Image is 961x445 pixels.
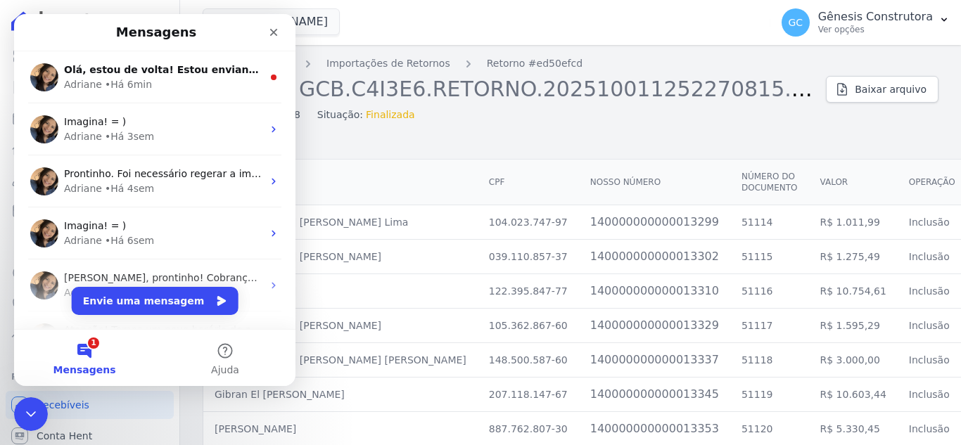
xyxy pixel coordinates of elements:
[16,49,44,77] img: Profile image for Adriane
[730,160,809,205] th: Número do documento
[6,228,174,256] a: Transferências
[818,24,933,35] p: Ver opções
[478,160,579,205] th: CPF
[6,391,174,419] a: Recebíveis
[6,73,174,101] a: Contratos
[16,153,44,181] img: Profile image for Adriane
[579,309,730,343] td: 140000000000013329
[50,102,112,113] span: Imagina! = )
[478,378,579,412] td: 207.118.147-67
[91,63,138,78] div: • Há 6min
[730,274,809,309] td: 51116
[203,56,815,71] nav: Breadcrumb
[818,10,933,24] p: Gênesis Construtora
[579,343,730,378] td: 140000000000013337
[16,309,44,337] img: Profile image for Adriane
[770,3,961,42] button: GC Gênesis Construtora Ver opções
[50,206,112,217] span: Imagina! = )
[37,398,89,412] span: Recebíveis
[91,219,140,234] div: • Há 6sem
[91,271,140,286] div: • Há 8sem
[487,56,583,71] a: Retorno #ed50efcd
[39,351,102,361] span: Mensagens
[6,104,174,132] a: Parcelas
[11,368,168,385] div: Plataformas
[58,273,224,301] button: Envie uma mensagem
[730,309,809,343] td: 51117
[826,76,938,103] a: Baixar arquivo
[808,309,897,343] td: R$ 1.595,29
[730,240,809,274] td: 51115
[50,258,431,269] span: [PERSON_NAME], prontinho! Cobranças em duplicidade foram canceladas. ; )
[203,343,478,378] td: [PERSON_NAME] [PERSON_NAME] [PERSON_NAME]
[808,343,897,378] td: R$ 3.000,00
[50,167,88,182] div: Adriane
[478,240,579,274] td: 039.110.857-37
[478,343,579,378] td: 148.500.587-60
[50,63,88,78] div: Adriane
[478,205,579,240] td: 104.023.747-97
[808,378,897,412] td: R$ 10.603,44
[50,219,88,234] div: Adriane
[478,274,579,309] td: 122.395.847-77
[197,351,225,361] span: Ajuda
[16,101,44,129] img: Profile image for Adriane
[730,205,809,240] td: 51114
[808,205,897,240] td: R$ 1.011,99
[326,56,450,71] a: Importações de Retornos
[203,309,478,343] td: [PERSON_NAME] [PERSON_NAME]
[203,378,478,412] td: Gibran El [PERSON_NAME]
[579,160,730,205] th: Nosso número
[91,167,140,182] div: • Há 4sem
[6,321,174,349] a: Troca de Arquivos
[730,378,809,412] td: 51119
[14,14,295,386] iframe: Intercom live chat
[579,274,730,309] td: 140000000000013310
[50,154,509,165] span: Prontinho. Foi necessário regerar a importação. [URL][DOMAIN_NAME] [URL][DOMAIN_NAME]
[808,274,897,309] td: R$ 10.754,61
[203,160,478,205] th: Cliente
[203,240,478,274] td: [PERSON_NAME] [PERSON_NAME]
[579,378,730,412] td: 140000000000013345
[730,343,809,378] td: 51118
[788,18,803,27] span: GC
[37,429,92,443] span: Conta Hent
[478,309,579,343] td: 105.362.867-60
[141,316,281,372] button: Ajuda
[50,271,88,286] div: Adriane
[579,240,730,274] td: 140000000000013302
[6,290,174,318] a: Negativação
[579,205,730,240] td: 140000000000013299
[317,108,363,122] span: Situação:
[203,8,340,35] button: [PERSON_NAME]
[203,274,478,309] td: [PERSON_NAME]
[6,135,174,163] a: Lotes
[855,82,927,96] span: Baixar arquivo
[16,257,44,285] img: Profile image for Adriane
[808,160,897,205] th: Valor
[50,115,88,130] div: Adriane
[808,240,897,274] td: R$ 1.275,49
[14,397,48,431] iframe: Intercom live chat
[6,197,174,225] a: Minha Carteira
[6,42,174,70] a: Visão Geral
[203,205,478,240] td: [PERSON_NAME] [PERSON_NAME] Lima
[6,259,174,287] a: Crédito
[50,50,847,61] span: Olá, estou de volta! Estou enviando o arquivo de retorno de inclusão. Após a leitura, por favor r...
[6,166,174,194] a: Clientes
[16,205,44,233] img: Profile image for Adriane
[91,115,140,130] div: • Há 3sem
[366,108,415,122] span: Finalizada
